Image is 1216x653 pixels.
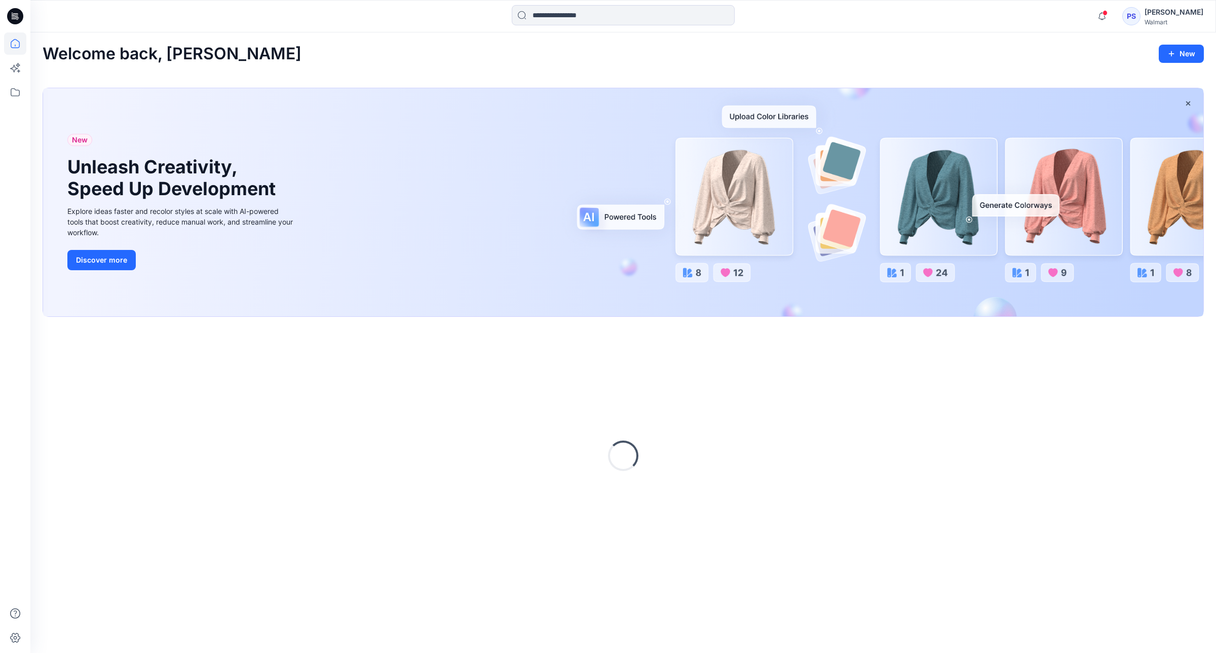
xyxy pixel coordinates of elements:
[72,134,88,146] span: New
[67,250,136,270] button: Discover more
[1122,7,1141,25] div: PS
[1159,45,1204,63] button: New
[1145,18,1203,26] div: Walmart
[67,250,295,270] a: Discover more
[67,156,280,200] h1: Unleash Creativity, Speed Up Development
[67,206,295,238] div: Explore ideas faster and recolor styles at scale with AI-powered tools that boost creativity, red...
[1145,6,1203,18] div: [PERSON_NAME]
[43,45,301,63] h2: Welcome back, [PERSON_NAME]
